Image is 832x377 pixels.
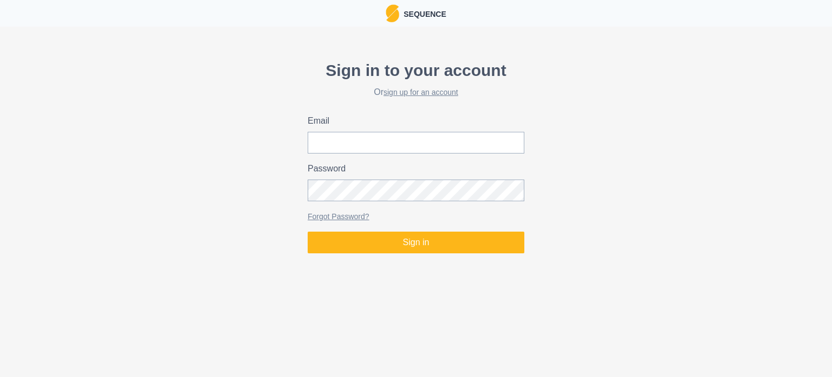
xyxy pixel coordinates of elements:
[399,7,446,20] p: Sequence
[308,58,524,82] p: Sign in to your account
[308,232,524,253] button: Sign in
[308,162,518,175] label: Password
[383,88,458,97] a: sign up for an account
[308,212,369,221] a: Forgot Password?
[386,4,399,22] img: Logo
[386,4,446,22] a: LogoSequence
[308,114,518,127] label: Email
[308,87,524,97] h2: Or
